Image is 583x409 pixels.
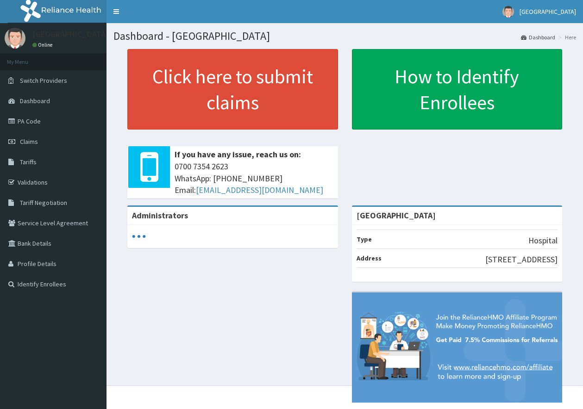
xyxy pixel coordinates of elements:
[20,137,38,146] span: Claims
[485,254,558,266] p: [STREET_ADDRESS]
[357,254,382,262] b: Address
[132,229,146,243] svg: audio-loading
[352,292,563,403] img: provider-team-banner.png
[521,33,555,41] a: Dashboard
[175,149,301,160] b: If you have any issue, reach us on:
[528,235,558,247] p: Hospital
[32,30,109,38] p: [GEOGRAPHIC_DATA]
[352,49,563,130] a: How to Identify Enrollees
[20,76,67,85] span: Switch Providers
[20,198,67,207] span: Tariff Negotiation
[357,235,372,243] b: Type
[113,30,576,42] h1: Dashboard - [GEOGRAPHIC_DATA]
[520,7,576,16] span: [GEOGRAPHIC_DATA]
[132,210,188,221] b: Administrators
[20,97,50,105] span: Dashboard
[20,158,37,166] span: Tariffs
[32,42,55,48] a: Online
[502,6,514,18] img: User Image
[127,49,338,130] a: Click here to submit claims
[5,28,25,49] img: User Image
[556,33,576,41] li: Here
[175,161,333,196] span: 0700 7354 2623 WhatsApp: [PHONE_NUMBER] Email:
[196,185,323,195] a: [EMAIL_ADDRESS][DOMAIN_NAME]
[357,210,436,221] strong: [GEOGRAPHIC_DATA]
